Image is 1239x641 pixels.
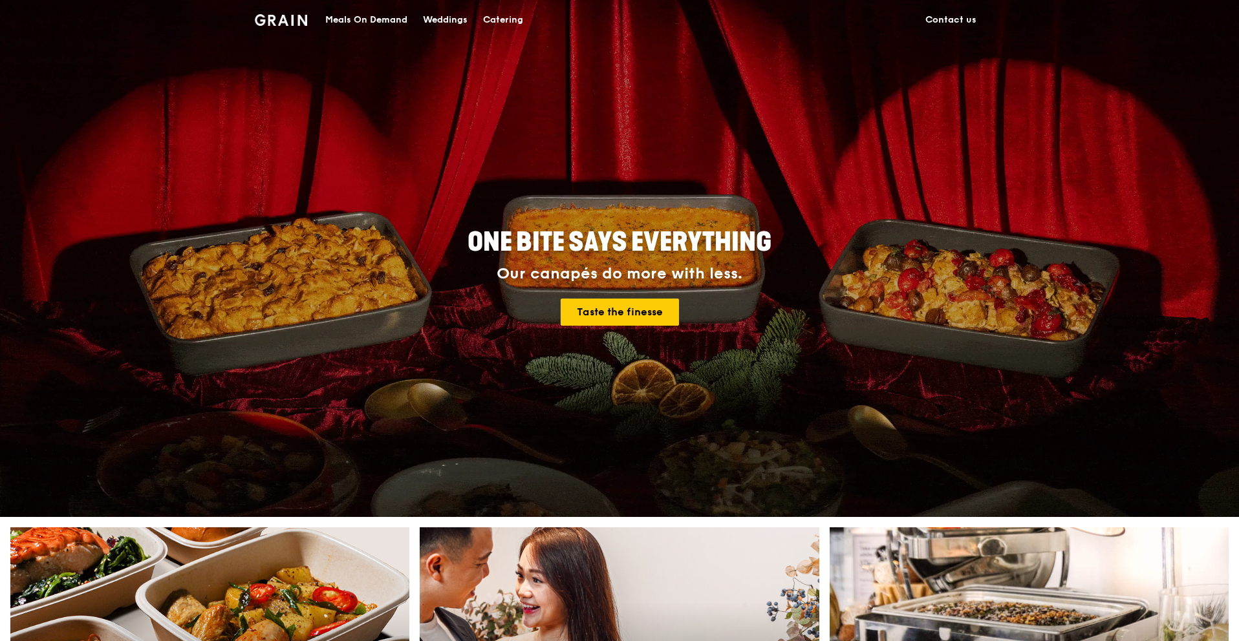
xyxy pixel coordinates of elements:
[483,1,523,39] div: Catering
[423,1,468,39] div: Weddings
[325,1,407,39] div: Meals On Demand
[468,227,771,258] span: ONE BITE SAYS EVERYTHING
[561,299,679,326] a: Taste the finesse
[415,1,475,39] a: Weddings
[918,1,984,39] a: Contact us
[255,14,307,26] img: Grain
[475,1,531,39] a: Catering
[387,265,852,283] div: Our canapés do more with less.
